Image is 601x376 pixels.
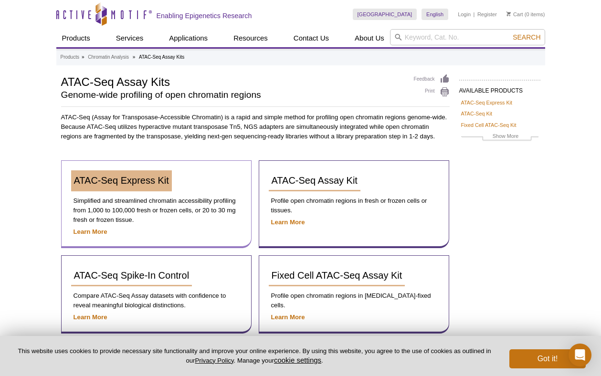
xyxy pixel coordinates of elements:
span: ATAC-Seq Express Kit [74,175,169,186]
h1: ATAC-Seq Assay Kits [61,74,404,88]
li: » [82,54,84,60]
p: Compare ATAC-Seq Assay datasets with confidence to reveal meaningful biological distinctions. [71,291,242,310]
button: Got it! [509,349,586,368]
a: ATAC-Seq Express Kit [461,98,513,107]
a: Contact Us [288,29,335,47]
a: Learn More [74,313,107,321]
a: Products [61,53,79,62]
h2: Genome-wide profiling of open chromatin regions [61,91,404,99]
input: Keyword, Cat. No. [390,29,545,45]
h2: AVAILABLE PRODUCTS [459,80,540,97]
p: Profile open chromatin regions in fresh or frozen cells or tissues. [269,196,439,215]
a: Fixed Cell ATAC-Seq Kit [461,121,517,129]
a: Show More [461,132,538,143]
a: ATAC-Seq Assay Kit [269,170,360,191]
img: Your Cart [506,11,511,16]
a: [GEOGRAPHIC_DATA] [353,9,417,20]
p: This website uses cookies to provide necessary site functionality and improve your online experie... [15,347,494,365]
p: ATAC-Seq (Assay for Transposase-Accessible Chromatin) is a rapid and simple method for profiling ... [61,113,450,141]
a: Cart [506,11,523,18]
a: ATAC-Seq Kit [461,109,493,118]
a: Fixed Cell ATAC-Seq Assay Kit [269,265,405,286]
a: English [422,9,448,20]
span: ATAC-Seq Assay Kit [272,175,358,186]
a: Privacy Policy [195,357,233,364]
span: Fixed Cell ATAC-Seq Assay Kit [272,270,402,281]
div: Open Intercom Messenger [569,344,591,366]
a: ATAC-Seq Express Kit [71,170,172,191]
a: Applications [163,29,213,47]
p: Profile open chromatin regions in [MEDICAL_DATA]-fixed cells. [269,291,439,310]
button: Search [510,33,543,42]
li: | [474,9,475,20]
button: cookie settings [274,356,321,364]
span: Search [513,33,540,41]
a: Learn More [271,313,305,321]
a: Print [414,87,450,97]
a: Services [110,29,149,47]
h2: Enabling Epigenetics Research [157,11,252,20]
a: Learn More [74,228,107,235]
a: About Us [349,29,390,47]
a: ATAC-Seq Spike-In Control [71,265,192,286]
li: » [133,54,136,60]
li: ATAC-Seq Assay Kits [139,54,184,60]
a: Register [477,11,497,18]
p: Simplified and streamlined chromatin accessibility profiling from 1,000 to 100,000 fresh or froze... [71,196,242,225]
li: (0 items) [506,9,545,20]
a: Products [56,29,96,47]
a: Resources [228,29,274,47]
a: Login [458,11,471,18]
span: ATAC-Seq Spike-In Control [74,270,190,281]
a: Chromatin Analysis [88,53,129,62]
a: Feedback [414,74,450,84]
a: Learn More [271,219,305,226]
